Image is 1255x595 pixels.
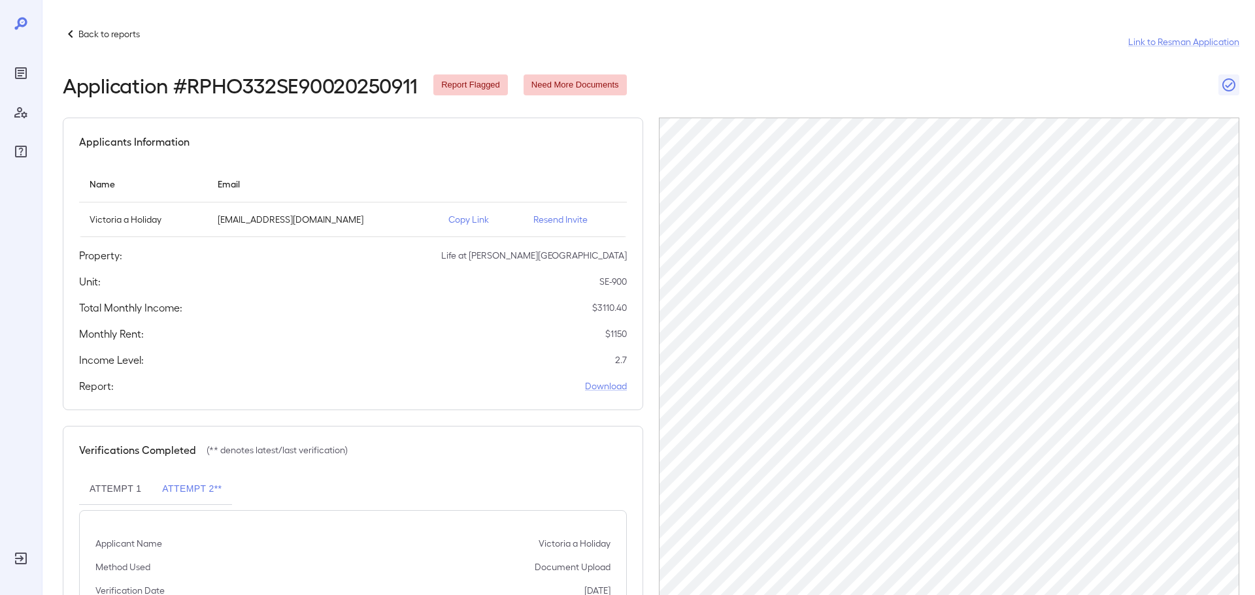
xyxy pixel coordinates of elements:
[207,165,438,202] th: Email
[79,474,152,505] button: Attempt 1
[599,275,627,288] p: SE-900
[79,165,207,202] th: Name
[218,213,427,226] p: [EMAIL_ADDRESS][DOMAIN_NAME]
[10,102,31,123] div: Manage Users
[585,379,627,393] a: Download
[79,378,114,394] h5: Report:
[524,79,627,91] span: Need More Documents
[433,79,508,91] span: Report Flagged
[79,248,122,263] h5: Property:
[441,249,627,262] p: Life at [PERSON_NAME][GEOGRAPHIC_DATA]
[79,300,182,315] h5: Total Monthly Income:
[79,352,144,368] h5: Income Level:
[533,213,616,226] p: Resend Invite
[1218,74,1239,95] button: Close Report
[79,134,190,150] h5: Applicants Information
[592,301,627,314] p: $ 3110.40
[79,274,101,289] h5: Unit:
[207,443,348,457] p: (** denotes latest/last verification)
[10,548,31,569] div: Log Out
[539,537,611,550] p: Victoria a Holiday
[95,537,162,550] p: Applicant Name
[79,442,196,458] h5: Verifications Completed
[10,63,31,84] div: Reports
[79,326,144,342] h5: Monthly Rent:
[605,327,627,340] p: $ 1150
[63,73,418,97] h2: Application # RPHO332SE90020250911
[152,474,232,505] button: Attempt 2**
[1128,35,1239,48] a: Link to Resman Application
[615,353,627,366] p: 2.7
[78,27,140,40] p: Back to reports
[90,213,197,226] p: Victoria a Holiday
[10,141,31,162] div: FAQ
[95,560,150,573] p: Method Used
[535,560,611,573] p: Document Upload
[448,213,512,226] p: Copy Link
[79,165,627,237] table: simple table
